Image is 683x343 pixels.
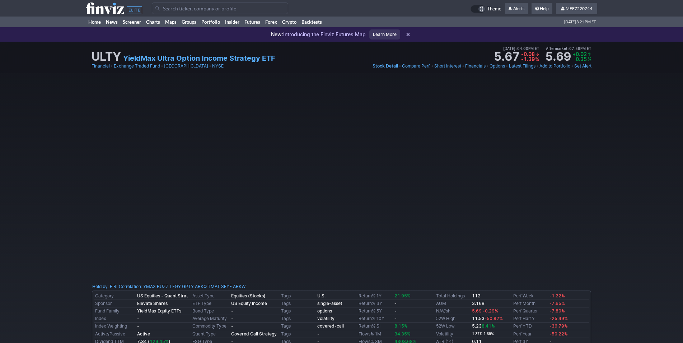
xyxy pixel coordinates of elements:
td: Return% SI [357,323,393,330]
td: Bond Type [191,307,230,315]
td: 52W High [435,315,471,323]
b: - [137,323,139,329]
small: 1.37% 1.69% [472,332,494,336]
span: • [506,62,508,70]
b: Equities (Stocks) [231,293,266,298]
b: - [231,323,233,329]
td: Active/Passive [94,330,136,338]
span: 8.15% [394,323,408,329]
a: Stock Detail [373,62,398,70]
a: Groups [179,17,199,27]
span: [DATE] 3:21 PM ET [564,17,596,27]
b: - [317,331,319,337]
span: 5.69 [472,308,482,314]
td: Tags [280,292,316,300]
span: [DATE] 04:00PM ET [503,45,539,52]
a: FIRI [110,283,117,290]
td: Tags [280,300,316,307]
td: % [587,57,591,62]
a: BUZZ [157,283,169,290]
a: Correlation [119,284,141,289]
span: New: [271,31,283,37]
b: Covered Call Strategy [231,331,277,337]
td: NAV/sh [435,307,471,315]
a: YMAX [143,283,156,290]
span: -7.80% [549,308,565,314]
a: Insider [223,17,242,27]
input: Search [152,3,288,14]
a: Futures [242,17,263,27]
td: % [535,57,539,62]
span: Aftermarket 07:59PM ET [546,45,591,52]
a: Compare Perf. [402,62,430,70]
a: U.S. [317,293,326,298]
b: 112 [472,293,481,298]
h1: ULTY [92,51,121,62]
span: -7.65% [549,301,565,306]
a: Options [490,62,505,70]
td: Category [94,292,136,300]
b: Elevate Shares [137,301,168,306]
td: Return% 10Y [357,315,393,323]
td: Flows% 1M [357,330,393,338]
td: Return% 3Y [357,300,393,307]
span: 21.95% [394,293,411,298]
b: - [137,316,139,321]
a: Crypto [280,17,299,27]
td: Perf Week [512,292,548,300]
td: Fund Family [94,307,136,315]
a: Financial [92,62,110,70]
td: Return% 5Y [357,307,393,315]
td: -1.39 [521,57,535,62]
a: ARKQ [195,283,207,290]
a: Home [86,17,103,27]
a: Held by [92,284,108,289]
b: US Equities - Quant Strat [137,293,188,298]
td: Average Maturity [191,315,230,323]
td: Quant Type [191,330,230,338]
b: 3.16B [472,301,485,306]
span: MFE7220744 [566,6,592,11]
td: Sponsor [94,300,136,307]
p: Introducing the Finviz Futures Map [271,31,366,38]
a: Charts [144,17,163,27]
span: • [462,62,464,70]
td: Total Holdings [435,292,471,300]
strong: 5.69 [545,51,571,62]
span: • [571,62,574,70]
span: Compare Perf. [402,63,430,69]
a: Theme [471,5,501,13]
span: • [567,46,569,51]
a: LFGY [170,283,181,290]
td: +0.02 [572,52,587,57]
span: • [486,62,489,70]
td: 0.35 [572,57,587,62]
span: • [431,62,434,70]
b: 11.53 [472,316,503,321]
td: Perf Half Y [512,315,548,323]
span: Stock Detail [373,63,398,69]
b: covered-call [317,323,344,329]
b: single-asset [317,301,342,306]
div: | : [117,283,245,290]
td: ETF Type [191,300,230,307]
a: Alerts [505,3,528,14]
strong: 5.67 [494,51,520,62]
td: Perf Year [512,330,548,338]
td: Index [94,315,136,323]
b: - [231,308,233,314]
td: -0.08 [521,52,535,57]
a: YieldMax Ultra Option Income Strategy ETF [123,53,275,63]
b: - [394,301,397,306]
td: Commodity Type [191,323,230,330]
a: MFE7220744 [556,3,597,14]
span: -50.82% [485,316,503,321]
a: Forex [263,17,280,27]
a: [GEOGRAPHIC_DATA] [164,62,208,70]
a: options [317,308,332,314]
td: Perf Quarter [512,307,548,315]
span: • [515,46,517,51]
span: • [209,62,211,70]
span: • [111,62,113,70]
